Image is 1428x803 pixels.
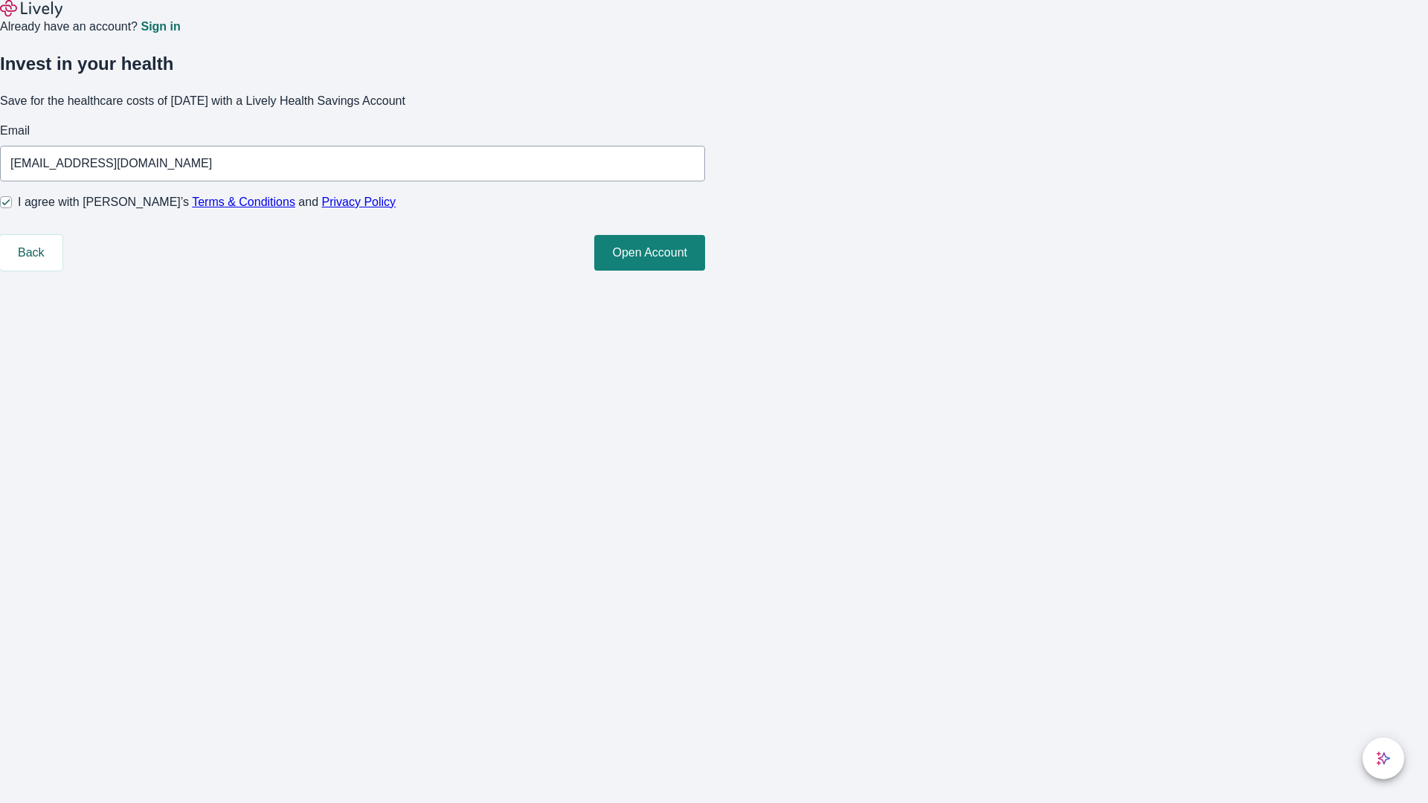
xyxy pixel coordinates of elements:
button: Open Account [594,235,705,271]
a: Terms & Conditions [192,196,295,208]
a: Sign in [141,21,180,33]
a: Privacy Policy [322,196,396,208]
svg: Lively AI Assistant [1376,751,1391,766]
span: I agree with [PERSON_NAME]’s and [18,193,396,211]
button: chat [1363,738,1404,779]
